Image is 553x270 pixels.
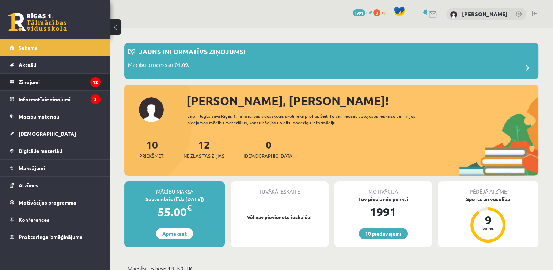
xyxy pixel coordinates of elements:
div: Tev pieejamie punkti [334,195,432,203]
a: Apmaksāt [156,228,193,239]
div: 1991 [334,203,432,221]
legend: Maksājumi [19,160,101,176]
p: Mācību process ar 01.09. [128,61,189,71]
div: balles [477,226,499,230]
span: Atzīmes [19,182,38,188]
a: 1991 mP [353,9,372,15]
i: 12 [90,77,101,87]
span: Neizlasītās ziņas [183,152,224,160]
span: [DEMOGRAPHIC_DATA] [19,130,76,137]
a: Motivācijas programma [10,194,101,211]
div: 55.00 [124,203,225,221]
a: 12Neizlasītās ziņas [183,138,224,160]
a: Konferences [10,211,101,228]
span: mP [366,9,372,15]
span: € [187,202,192,213]
div: Septembris (līdz [DATE]) [124,195,225,203]
span: Konferences [19,216,49,223]
a: [PERSON_NAME] [462,10,508,18]
a: Aktuāli [10,56,101,73]
a: Atzīmes [10,177,101,194]
div: Pēdējā atzīme [438,181,538,195]
legend: Informatīvie ziņojumi [19,91,101,108]
a: 10Priekšmeti [139,138,164,160]
div: Mācību maksa [124,181,225,195]
span: 1991 [353,9,365,16]
img: Kerija Alise Liepa [450,11,457,18]
span: Motivācijas programma [19,199,76,206]
legend: Ziņojumi [19,74,101,90]
a: Informatīvie ziņojumi3 [10,91,101,108]
span: Proktoringa izmēģinājums [19,233,82,240]
a: [DEMOGRAPHIC_DATA] [10,125,101,142]
a: Digitālie materiāli [10,142,101,159]
a: Sākums [10,39,101,56]
div: Motivācija [334,181,432,195]
div: 9 [477,214,499,226]
a: Ziņojumi12 [10,74,101,90]
div: [PERSON_NAME], [PERSON_NAME]! [186,92,538,109]
a: Sports un veselība 9 balles [438,195,538,244]
p: Vēl nav pievienotu ieskaišu! [234,214,325,221]
a: 10 piedāvājumi [359,228,408,239]
span: Mācību materiāli [19,113,59,120]
p: Jauns informatīvs ziņojums! [139,46,245,56]
div: Sports un veselība [438,195,538,203]
a: Rīgas 1. Tālmācības vidusskola [8,13,67,31]
a: 0[DEMOGRAPHIC_DATA] [243,138,294,160]
span: [DEMOGRAPHIC_DATA] [243,152,294,160]
span: 0 [373,9,380,16]
div: Tuvākā ieskaite [231,181,328,195]
a: 0 xp [373,9,390,15]
span: Digitālie materiāli [19,147,62,154]
span: Priekšmeti [139,152,164,160]
a: Mācību materiāli [10,108,101,125]
a: Jauns informatīvs ziņojums! Mācību process ar 01.09. [128,46,535,75]
span: Sākums [19,44,37,51]
a: Maksājumi [10,160,101,176]
span: xp [382,9,386,15]
div: Laipni lūgts savā Rīgas 1. Tālmācības vidusskolas skolnieka profilā. Šeit Tu vari redzēt tuvojošo... [187,113,436,126]
a: Proktoringa izmēģinājums [10,228,101,245]
i: 3 [91,94,101,104]
span: Aktuāli [19,61,36,68]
